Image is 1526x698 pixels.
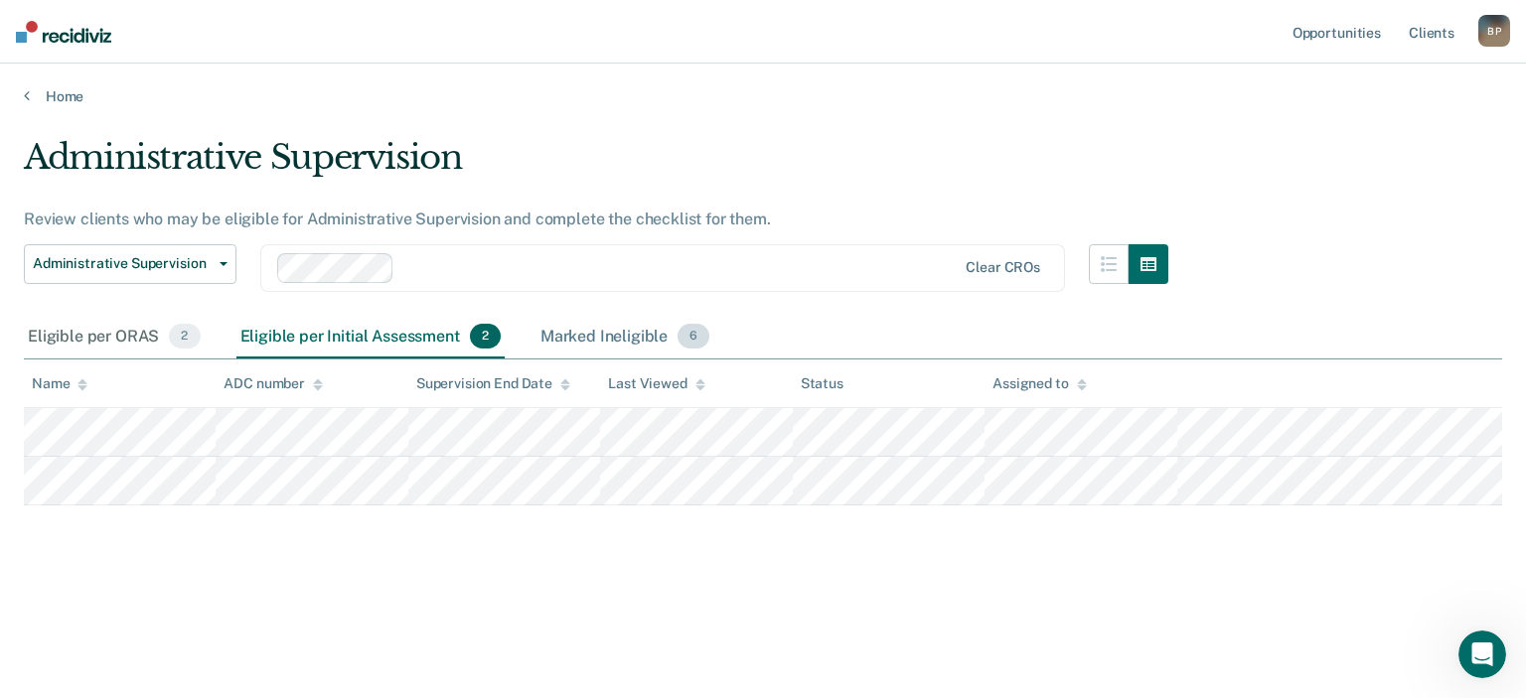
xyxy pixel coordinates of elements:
div: Supervision End Date [416,375,570,392]
div: Last Viewed [608,375,704,392]
span: Administrative Supervision [33,255,212,272]
iframe: Intercom live chat [1458,630,1506,678]
span: 2 [169,324,200,349]
div: Review clients who may be eligible for Administrative Supervision and complete the checklist for ... [24,209,1168,228]
div: Assigned to [992,375,1086,392]
button: Administrative Supervision [24,244,236,284]
img: Recidiviz [16,21,111,43]
div: Status [801,375,843,392]
div: Clear CROs [966,259,1040,276]
span: 2 [470,324,501,349]
div: Name [32,375,87,392]
div: Eligible per ORAS2 [24,316,205,359]
a: Home [24,87,1502,105]
div: Eligible per Initial Assessment2 [236,316,505,359]
div: B P [1478,15,1510,47]
div: ADC number [224,375,323,392]
span: 6 [678,324,709,349]
button: BP [1478,15,1510,47]
div: Marked Ineligible6 [536,316,714,359]
div: Administrative Supervision [24,137,1168,194]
